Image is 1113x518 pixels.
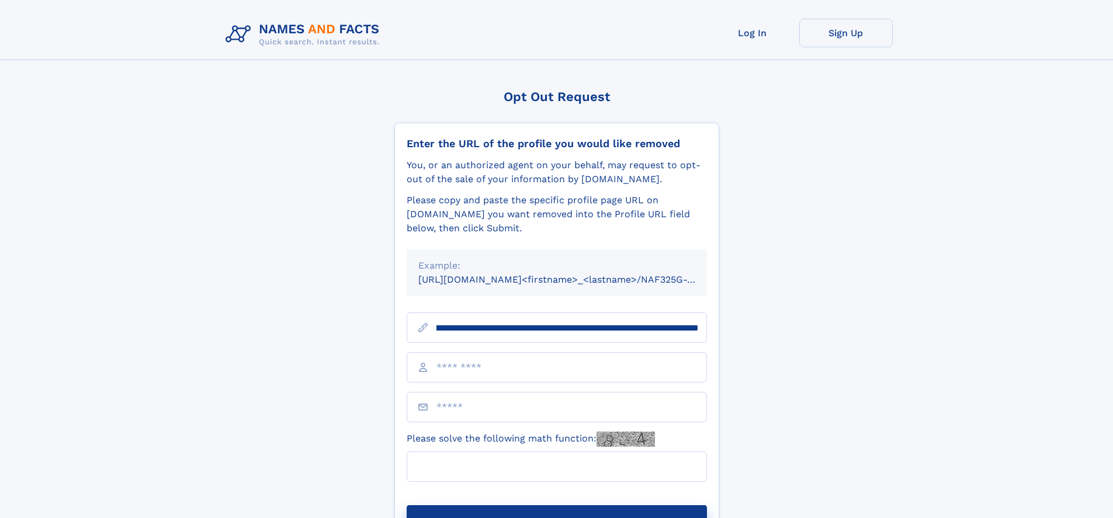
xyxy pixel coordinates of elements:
[418,274,729,285] small: [URL][DOMAIN_NAME]<firstname>_<lastname>/NAF325G-xxxxxxxx
[799,19,893,47] a: Sign Up
[407,158,707,186] div: You, or an authorized agent on your behalf, may request to opt-out of the sale of your informatio...
[394,89,719,104] div: Opt Out Request
[407,137,707,150] div: Enter the URL of the profile you would like removed
[407,432,655,447] label: Please solve the following math function:
[407,193,707,235] div: Please copy and paste the specific profile page URL on [DOMAIN_NAME] you want removed into the Pr...
[221,19,389,50] img: Logo Names and Facts
[706,19,799,47] a: Log In
[418,259,695,273] div: Example:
